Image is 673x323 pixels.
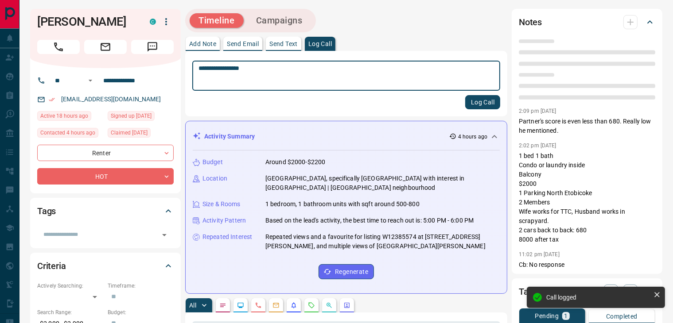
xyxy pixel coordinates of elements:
[111,112,152,120] span: Signed up [DATE]
[61,96,161,103] a: [EMAIL_ADDRESS][DOMAIN_NAME]
[37,168,174,185] div: HOT
[189,41,216,47] p: Add Note
[40,128,95,137] span: Contacted 4 hours ago
[265,216,474,225] p: Based on the lead's activity, the best time to reach out is: 5:00 PM - 6:00 PM
[37,200,174,222] div: Tags
[202,232,252,242] p: Repeated Interest
[193,128,500,145] div: Activity Summary4 hours ago
[519,281,655,302] div: Tasks
[265,158,325,167] p: Around $2000-$2200
[202,200,241,209] p: Size & Rooms
[255,302,262,309] svg: Calls
[247,13,311,28] button: Campaigns
[158,229,171,241] button: Open
[343,302,350,309] svg: Agent Actions
[190,13,244,28] button: Timeline
[519,117,655,135] p: Partner's score is even less than 680. Really low he mentioned.
[37,15,136,29] h1: [PERSON_NAME]
[519,260,655,269] p: Cb: No response
[108,128,174,140] div: Sun Sep 07 2025
[84,40,127,54] span: Email
[37,128,103,140] div: Fri Sep 12 2025
[237,302,244,309] svg: Lead Browsing Activity
[108,111,174,123] div: Sun Sep 07 2025
[519,15,542,29] h2: Notes
[272,302,280,309] svg: Emails
[265,174,500,192] p: [GEOGRAPHIC_DATA], specifically [GEOGRAPHIC_DATA] with interest in [GEOGRAPHIC_DATA] | [GEOGRAPHI...
[37,40,80,54] span: Call
[111,128,148,137] span: Claimed [DATE]
[40,112,88,120] span: Active 18 hours ago
[204,132,255,141] p: Activity Summary
[202,216,246,225] p: Activity Pattern
[519,251,560,258] p: 11:02 pm [DATE]
[37,204,56,218] h2: Tags
[37,259,66,273] h2: Criteria
[49,96,55,103] svg: Email Verified
[308,302,315,309] svg: Requests
[108,308,174,316] p: Budget:
[108,282,174,290] p: Timeframe:
[465,95,500,109] button: Log Call
[202,158,223,167] p: Budget
[85,75,96,86] button: Open
[202,174,227,183] p: Location
[37,111,103,123] div: Thu Sep 11 2025
[519,142,556,149] p: 2:02 pm [DATE]
[519,285,541,299] h2: Tasks
[535,313,559,319] p: Pending
[37,145,174,161] div: Renter
[265,200,420,209] p: 1 bedroom, 1 bathroom units with sqft around 500-800
[519,108,556,114] p: 2:09 pm [DATE]
[564,313,568,319] p: 1
[326,302,333,309] svg: Opportunities
[265,232,500,251] p: Repeated views and a favourite for listing W12385574 at [STREET_ADDRESS][PERSON_NAME], and multip...
[150,19,156,25] div: condos.ca
[269,41,298,47] p: Send Text
[546,294,650,301] div: Call logged
[227,41,259,47] p: Send Email
[219,302,226,309] svg: Notes
[37,282,103,290] p: Actively Searching:
[519,12,655,33] div: Notes
[37,255,174,277] div: Criteria
[290,302,297,309] svg: Listing Alerts
[131,40,174,54] span: Message
[189,302,196,308] p: All
[308,41,332,47] p: Log Call
[519,151,655,244] p: 1 bed 1 bath Condo or laundry inside Balcony $2000 1 Parking North Etobicoke 2 Members Wife works...
[37,308,103,316] p: Search Range:
[458,133,487,141] p: 4 hours ago
[319,264,374,279] button: Regenerate
[606,313,638,319] p: Completed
